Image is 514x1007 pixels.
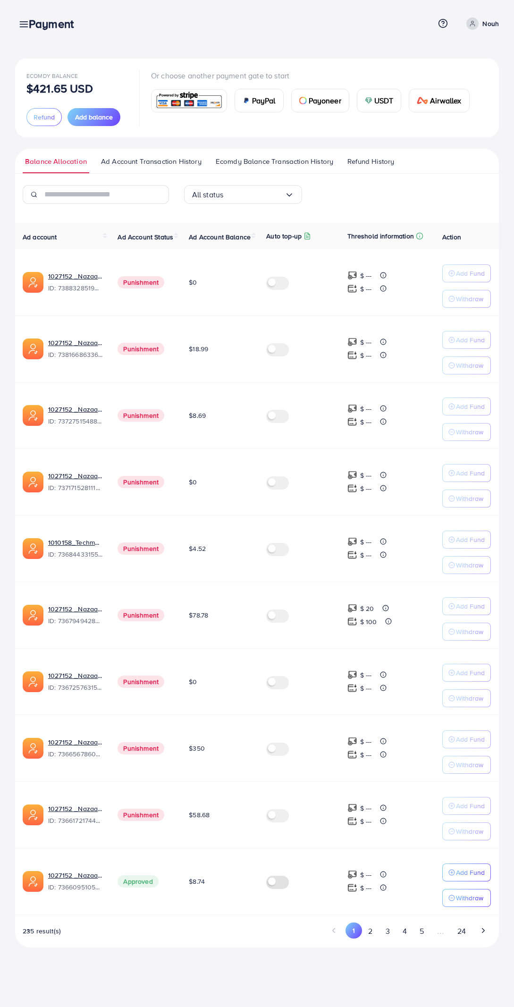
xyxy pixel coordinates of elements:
[442,423,491,441] button: Withdraw
[243,97,250,104] img: card
[456,534,485,545] p: Add Fund
[26,72,78,80] span: Ecomdy Balance
[360,536,372,548] p: $ ---
[48,871,102,880] a: 1027152 _Nazaagency_006
[192,187,224,202] span: All status
[347,470,357,480] img: top-up amount
[360,483,372,494] p: $ ---
[26,108,62,126] button: Refund
[360,882,372,894] p: $ ---
[48,671,102,680] a: 1027152 _Nazaagency_016
[442,464,491,482] button: Add Fund
[189,411,206,420] span: $8.69
[347,350,357,360] img: top-up amount
[360,749,372,761] p: $ ---
[48,671,102,693] div: <span class='underline'>1027152 _Nazaagency_016</span></br>7367257631523782657
[23,272,43,293] img: ic-ads-acc.e4c84228.svg
[360,283,372,295] p: $ ---
[442,730,491,748] button: Add Fund
[347,230,414,242] p: Threshold information
[456,667,485,678] p: Add Fund
[189,877,205,886] span: $8.74
[360,736,372,747] p: $ ---
[442,232,461,242] span: Action
[456,401,485,412] p: Add Fund
[48,338,102,347] a: 1027152 _Nazaagency_023
[360,550,372,561] p: $ ---
[118,276,164,288] span: Punishment
[266,230,302,242] p: Auto top-up
[23,605,43,626] img: ic-ads-acc.e4c84228.svg
[442,331,491,349] button: Add Fund
[347,617,357,626] img: top-up amount
[189,810,210,820] span: $58.68
[48,550,102,559] span: ID: 7368443315504726017
[48,538,102,559] div: <span class='underline'>1010158_Techmanistan pk acc_1715599413927</span></br>7368443315504726017
[360,683,372,694] p: $ ---
[347,271,357,280] img: top-up amount
[442,264,491,282] button: Add Fund
[456,800,485,812] p: Add Fund
[118,542,164,555] span: Punishment
[118,476,164,488] span: Punishment
[34,112,55,122] span: Refund
[347,683,357,693] img: top-up amount
[48,471,102,481] a: 1027152 _Nazaagency_04
[48,616,102,626] span: ID: 7367949428067450896
[48,350,102,359] span: ID: 7381668633665093648
[48,471,102,493] div: <span class='underline'>1027152 _Nazaagency_04</span></br>7371715281112170513
[456,426,483,438] p: Withdraw
[456,867,485,878] p: Add Fund
[345,922,362,939] button: Go to page 1
[442,689,491,707] button: Withdraw
[456,601,485,612] p: Add Fund
[118,409,164,422] span: Punishment
[347,537,357,547] img: top-up amount
[48,604,102,626] div: <span class='underline'>1027152 _Nazaagency_003</span></br>7367949428067450896
[442,664,491,682] button: Add Fund
[360,270,372,281] p: $ ---
[189,744,205,753] span: $350
[347,816,357,826] img: top-up amount
[347,603,357,613] img: top-up amount
[442,889,491,907] button: Withdraw
[189,477,197,487] span: $0
[48,405,102,414] a: 1027152 _Nazaagency_007
[118,809,164,821] span: Punishment
[75,112,113,122] span: Add balance
[360,816,372,827] p: $ ---
[299,97,307,104] img: card
[48,882,102,892] span: ID: 7366095105679261697
[442,797,491,815] button: Add Fund
[362,922,379,940] button: Go to page 2
[347,883,357,893] img: top-up amount
[360,337,372,348] p: $ ---
[396,922,413,940] button: Go to page 4
[48,338,102,360] div: <span class='underline'>1027152 _Nazaagency_023</span></br>7381668633665093648
[23,472,43,492] img: ic-ads-acc.e4c84228.svg
[48,538,102,547] a: 1010158_Techmanistan pk acc_1715599413927
[48,737,102,747] a: 1027152 _Nazaagency_0051
[360,350,372,361] p: $ ---
[456,626,483,637] p: Withdraw
[23,871,43,892] img: ic-ads-acc.e4c84228.svg
[151,70,477,81] p: Or choose another payment gate to start
[360,416,372,428] p: $ ---
[413,922,430,940] button: Go to page 5
[252,95,276,106] span: PayPal
[347,803,357,813] img: top-up amount
[409,89,469,112] a: cardAirwallex
[48,816,102,825] span: ID: 7366172174454882305
[48,271,102,281] a: 1027152 _Nazaagency_019
[456,493,483,504] p: Withdraw
[360,803,372,814] p: $ ---
[23,738,43,759] img: ic-ads-acc.e4c84228.svg
[48,737,102,759] div: <span class='underline'>1027152 _Nazaagency_0051</span></br>7366567860828749825
[48,683,102,692] span: ID: 7367257631523782657
[360,470,372,481] p: $ ---
[216,156,333,167] span: Ecomdy Balance Transaction History
[379,922,396,940] button: Go to page 3
[67,108,120,126] button: Add balance
[309,95,341,106] span: Payoneer
[347,750,357,760] img: top-up amount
